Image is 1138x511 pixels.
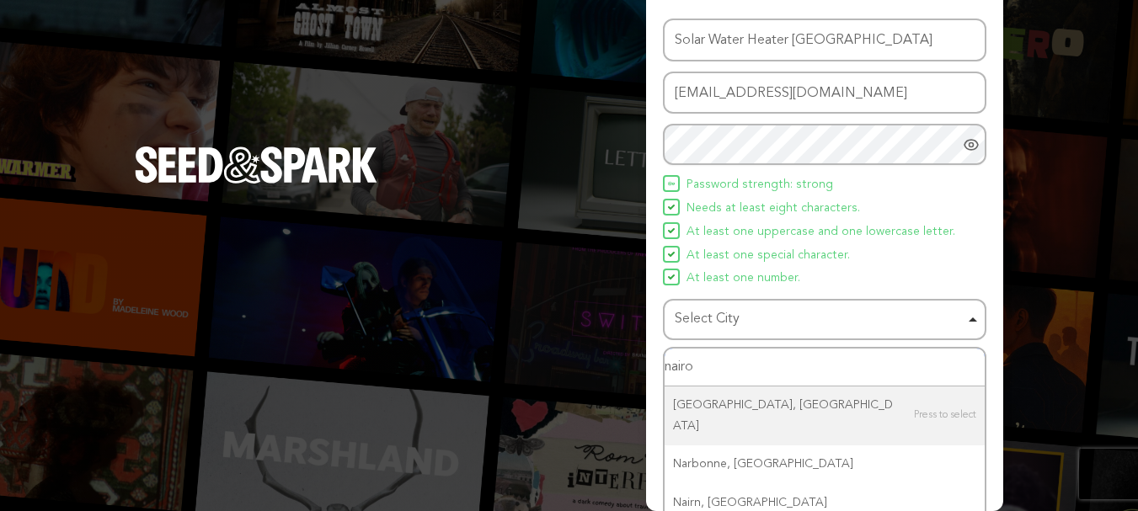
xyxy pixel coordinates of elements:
[665,386,985,445] div: [GEOGRAPHIC_DATA], [GEOGRAPHIC_DATA]
[663,72,986,114] input: Email address
[687,246,850,266] span: At least one special character.
[687,269,800,289] span: At least one number.
[675,307,964,332] div: Select City
[963,136,980,153] a: Show password as plain text. Warning: this will display your password on the screen.
[668,251,675,258] img: Seed&Spark Icon
[687,222,955,242] span: At least one uppercase and one lowercase letter.
[665,445,985,483] div: Narbonne, [GEOGRAPHIC_DATA]
[135,146,377,217] a: Seed&Spark Homepage
[687,199,860,219] span: Needs at least eight characters.
[663,19,986,61] input: Name
[668,274,675,280] img: Seed&Spark Icon
[668,227,675,234] img: Seed&Spark Icon
[135,146,377,184] img: Seed&Spark Logo
[687,175,833,195] span: Password strength: strong
[668,180,675,187] img: Seed&Spark Icon
[665,349,985,386] input: Select City
[668,204,675,210] img: Seed&Spark Icon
